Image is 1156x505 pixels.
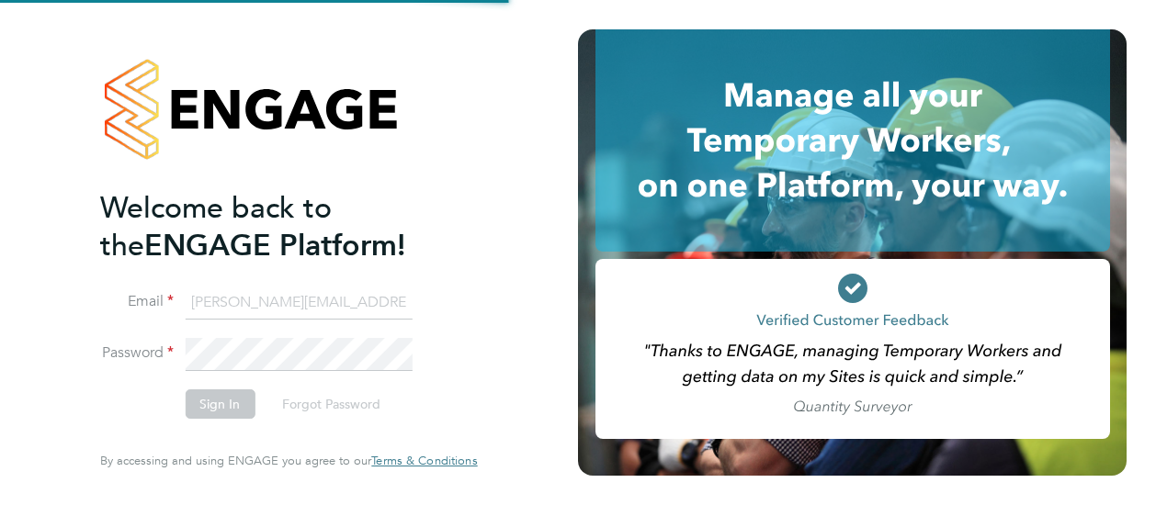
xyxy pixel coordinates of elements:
a: Terms & Conditions [371,454,477,468]
label: Email [100,292,174,311]
h2: ENGAGE Platform! [100,189,459,264]
span: By accessing and using ENGAGE you agree to our [100,453,477,468]
label: Password [100,343,174,363]
button: Sign In [185,389,255,419]
input: Enter your work email... [185,286,412,320]
span: Terms & Conditions [371,453,477,468]
span: Welcome back to the [100,190,332,264]
button: Forgot Password [267,389,395,419]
